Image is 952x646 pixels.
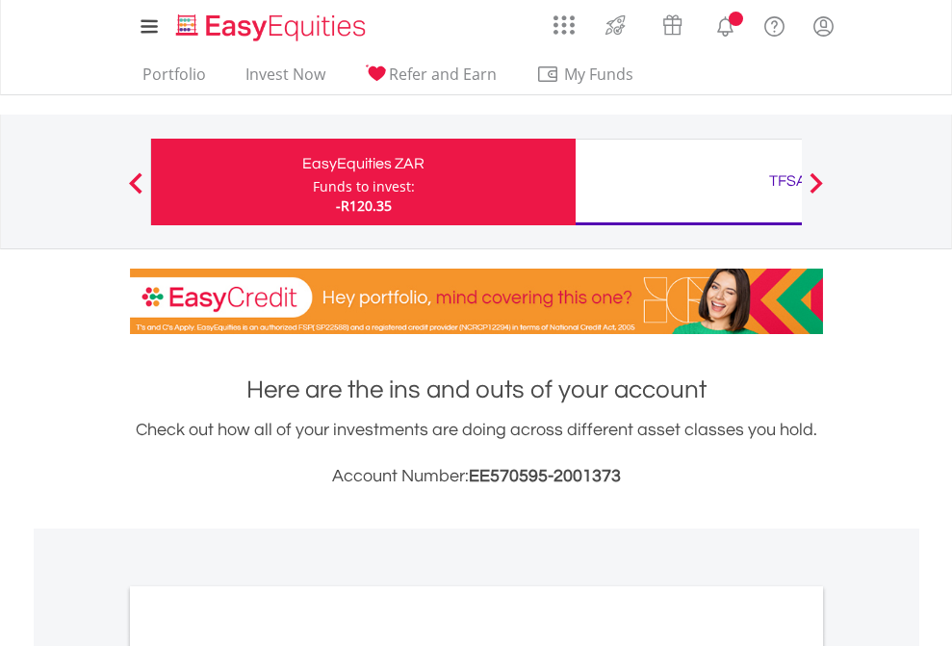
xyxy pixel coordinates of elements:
a: Invest Now [238,65,333,94]
a: FAQ's and Support [750,5,799,43]
span: Refer and Earn [389,64,497,85]
img: thrive-v2.svg [600,10,631,40]
h3: Account Number: [130,463,823,490]
div: Funds to invest: [313,177,415,196]
a: Portfolio [135,65,214,94]
button: Next [797,182,836,201]
img: grid-menu-icon.svg [553,14,575,36]
img: EasyEquities_Logo.png [172,12,373,43]
a: Vouchers [644,5,701,40]
span: EE570595-2001373 [469,467,621,485]
a: AppsGrid [541,5,587,36]
span: My Funds [536,62,662,87]
img: EasyCredit Promotion Banner [130,269,823,334]
a: Notifications [701,5,750,43]
h1: Here are the ins and outs of your account [130,373,823,407]
div: Check out how all of your investments are doing across different asset classes you hold. [130,417,823,490]
a: My Profile [799,5,848,47]
span: -R120.35 [336,196,392,215]
a: Refer and Earn [357,65,504,94]
div: EasyEquities ZAR [163,150,564,177]
button: Previous [116,182,155,201]
img: vouchers-v2.svg [656,10,688,40]
a: Home page [168,5,373,43]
